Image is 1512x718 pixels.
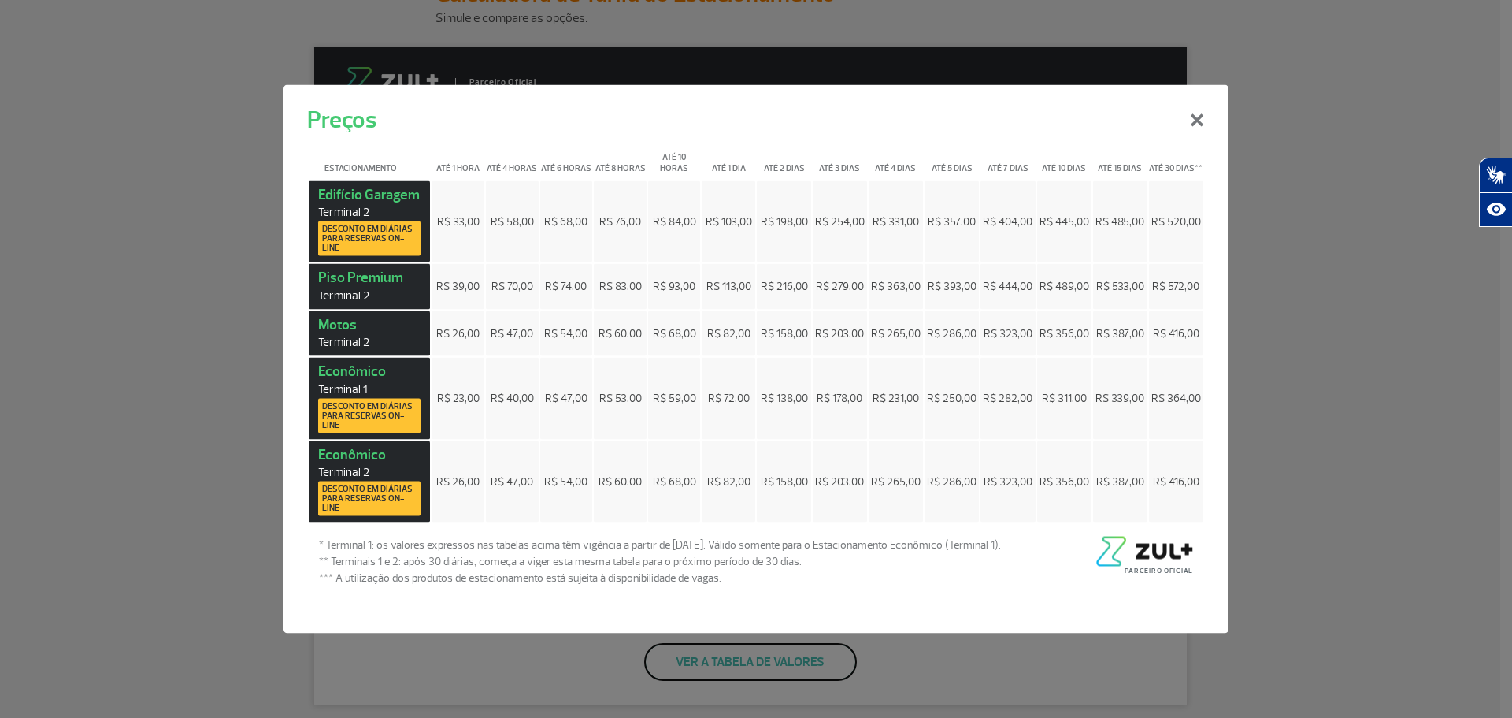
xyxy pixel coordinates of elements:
[319,537,1001,553] span: * Terminal 1: os valores expressos nas tabelas acima têm vigência a partir de [DATE]. Válido some...
[318,269,421,303] strong: Piso Premium
[318,185,421,256] strong: Edifício Garagem
[928,280,976,293] span: R$ 393,00
[702,139,755,179] th: Até 1 dia
[309,139,430,179] th: Estacionamento
[436,280,480,293] span: R$ 39,00
[873,392,919,405] span: R$ 231,00
[707,474,750,488] span: R$ 82,00
[1151,392,1201,405] span: R$ 364,00
[544,474,587,488] span: R$ 54,00
[761,326,808,340] span: R$ 158,00
[761,214,808,228] span: R$ 198,00
[598,474,642,488] span: R$ 60,00
[318,315,421,350] strong: Motos
[491,280,533,293] span: R$ 70,00
[318,363,421,433] strong: Econômico
[437,214,480,228] span: R$ 33,00
[983,214,1032,228] span: R$ 404,00
[594,139,647,179] th: Até 8 horas
[1479,158,1512,192] button: Abrir tradutor de língua de sinais.
[871,326,921,340] span: R$ 265,00
[1095,392,1144,405] span: R$ 339,00
[1177,89,1217,146] button: Close
[927,474,976,488] span: R$ 286,00
[322,225,417,253] span: Desconto em diárias para reservas on-line
[757,139,810,179] th: Até 2 dias
[1096,326,1144,340] span: R$ 387,00
[491,392,534,405] span: R$ 40,00
[307,102,376,137] h5: Preços
[1039,474,1089,488] span: R$ 356,00
[436,474,480,488] span: R$ 26,00
[927,392,976,405] span: R$ 250,00
[1042,392,1087,405] span: R$ 311,00
[761,392,808,405] span: R$ 138,00
[984,474,1032,488] span: R$ 323,00
[927,326,976,340] span: R$ 286,00
[432,139,484,179] th: Até 1 hora
[871,474,921,488] span: R$ 265,00
[928,214,976,228] span: R$ 357,00
[1095,214,1144,228] span: R$ 485,00
[1039,280,1089,293] span: R$ 489,00
[708,392,750,405] span: R$ 72,00
[544,326,587,340] span: R$ 54,00
[322,401,417,430] span: Desconto em diárias para reservas on-line
[436,326,480,340] span: R$ 26,00
[540,139,593,179] th: Até 6 horas
[706,214,752,228] span: R$ 103,00
[491,326,533,340] span: R$ 47,00
[1125,567,1193,575] span: Parceiro Oficial
[437,392,480,405] span: R$ 23,00
[1479,192,1512,227] button: Abrir recursos assistivos.
[653,326,696,340] span: R$ 68,00
[873,214,919,228] span: R$ 331,00
[486,139,539,179] th: Até 4 horas
[817,392,862,405] span: R$ 178,00
[318,381,421,396] span: Terminal 1
[815,214,865,228] span: R$ 254,00
[318,205,421,220] span: Terminal 2
[706,280,751,293] span: R$ 113,00
[761,280,808,293] span: R$ 216,00
[707,326,750,340] span: R$ 82,00
[1151,214,1201,228] span: R$ 520,00
[1149,139,1203,179] th: Até 30 dias**
[869,139,923,179] th: Até 4 dias
[1037,139,1091,179] th: Até 10 dias
[1153,326,1199,340] span: R$ 416,00
[653,392,696,405] span: R$ 59,00
[761,474,808,488] span: R$ 158,00
[980,139,1035,179] th: Até 7 dias
[598,326,642,340] span: R$ 60,00
[1152,280,1199,293] span: R$ 572,00
[653,214,696,228] span: R$ 84,00
[983,280,1032,293] span: R$ 444,00
[1039,326,1089,340] span: R$ 356,00
[925,139,979,179] th: Até 5 dias
[983,392,1032,405] span: R$ 282,00
[322,485,417,513] span: Desconto em diárias para reservas on-line
[318,465,421,480] span: Terminal 2
[545,280,587,293] span: R$ 74,00
[318,335,421,350] span: Terminal 2
[544,214,587,228] span: R$ 68,00
[1039,214,1089,228] span: R$ 445,00
[1153,474,1199,488] span: R$ 416,00
[491,214,534,228] span: R$ 58,00
[815,326,864,340] span: R$ 203,00
[318,445,421,516] strong: Econômico
[545,392,587,405] span: R$ 47,00
[599,392,642,405] span: R$ 53,00
[599,280,642,293] span: R$ 83,00
[1092,537,1193,567] img: logo-zul-black.png
[319,570,1001,586] span: *** A utilização dos produtos de estacionamento está sujeita à disponibilidade de vagas.
[1093,139,1147,179] th: Até 15 dias
[599,214,641,228] span: R$ 76,00
[813,139,867,179] th: Até 3 dias
[871,280,921,293] span: R$ 363,00
[318,288,421,303] span: Terminal 2
[816,280,864,293] span: R$ 279,00
[1096,280,1144,293] span: R$ 533,00
[319,553,1001,570] span: ** Terminais 1 e 2: após 30 diárias, começa a viger esta mesma tabela para o próximo período de 3...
